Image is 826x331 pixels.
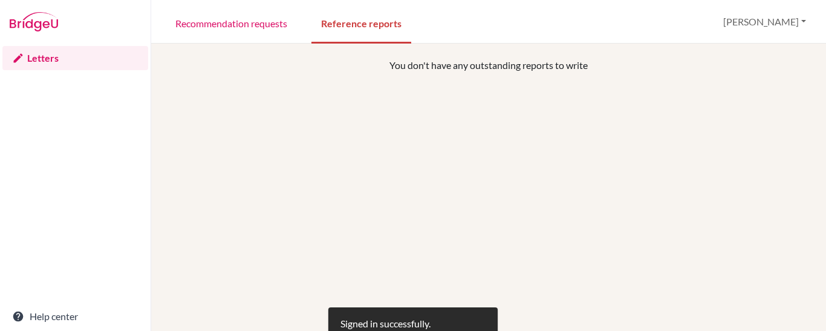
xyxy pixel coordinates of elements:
[340,316,431,331] div: Signed in successfully.
[311,2,411,44] a: Reference reports
[718,10,811,33] button: [PERSON_NAME]
[10,12,58,31] img: Bridge-U
[166,2,297,44] a: Recommendation requests
[229,58,749,73] p: You don't have any outstanding reports to write
[2,46,148,70] a: Letters
[2,304,148,329] a: Help center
